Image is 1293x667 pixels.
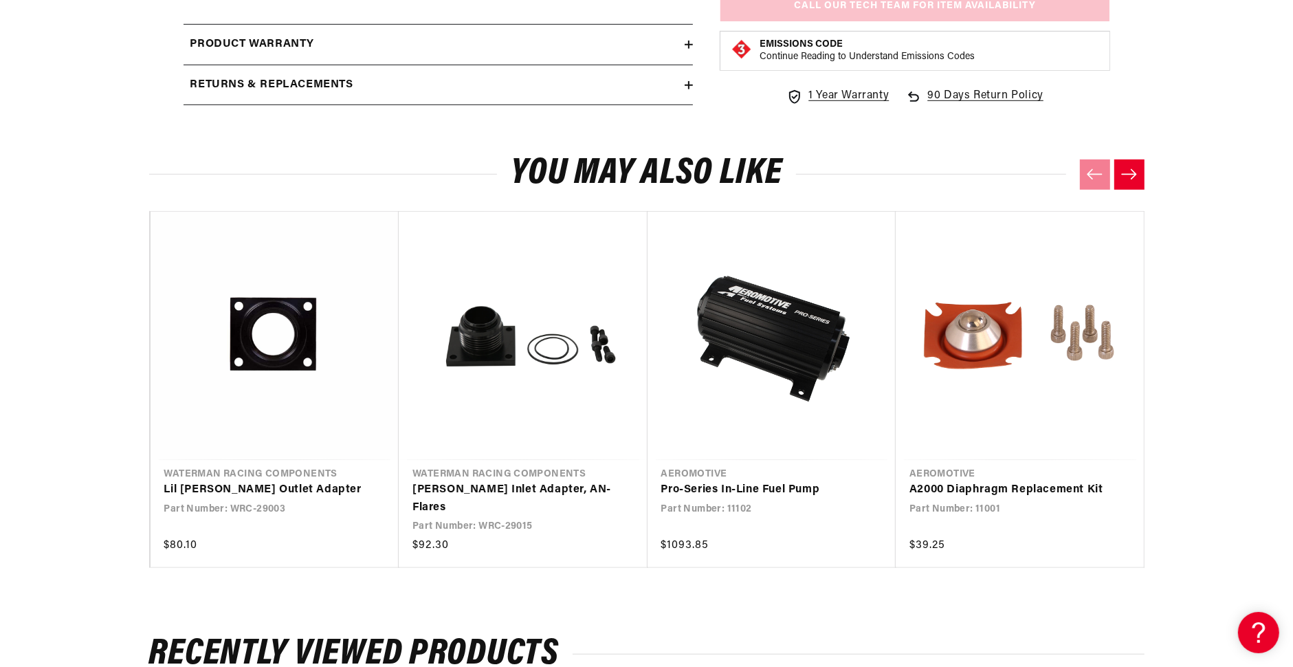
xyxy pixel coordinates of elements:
[760,40,843,50] strong: Emissions Code
[661,481,869,499] a: Pro-Series In-Line Fuel Pump
[184,65,693,105] summary: Returns & replacements
[1080,160,1110,190] button: Previous slide
[412,481,620,516] a: [PERSON_NAME] Inlet Adapter, AN- Flares
[760,52,975,64] p: Continue Reading to Understand Emissions Codes
[1114,160,1145,190] button: Next slide
[760,39,975,64] button: Emissions CodeContinue Reading to Understand Emissions Codes
[164,481,372,499] a: Lil [PERSON_NAME] Outlet Adapter
[190,76,353,94] h2: Returns & replacements
[149,211,1145,568] ul: Slider
[786,88,889,106] a: 1 Year Warranty
[184,25,693,65] summary: Product warranty
[927,88,1043,120] span: 90 Days Return Policy
[149,157,1145,190] h2: You may also like
[731,39,753,61] img: Emissions code
[190,36,315,54] h2: Product warranty
[909,481,1117,499] a: A2000 Diaphragm Replacement Kit
[808,88,889,106] span: 1 Year Warranty
[905,88,1043,120] a: 90 Days Return Policy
